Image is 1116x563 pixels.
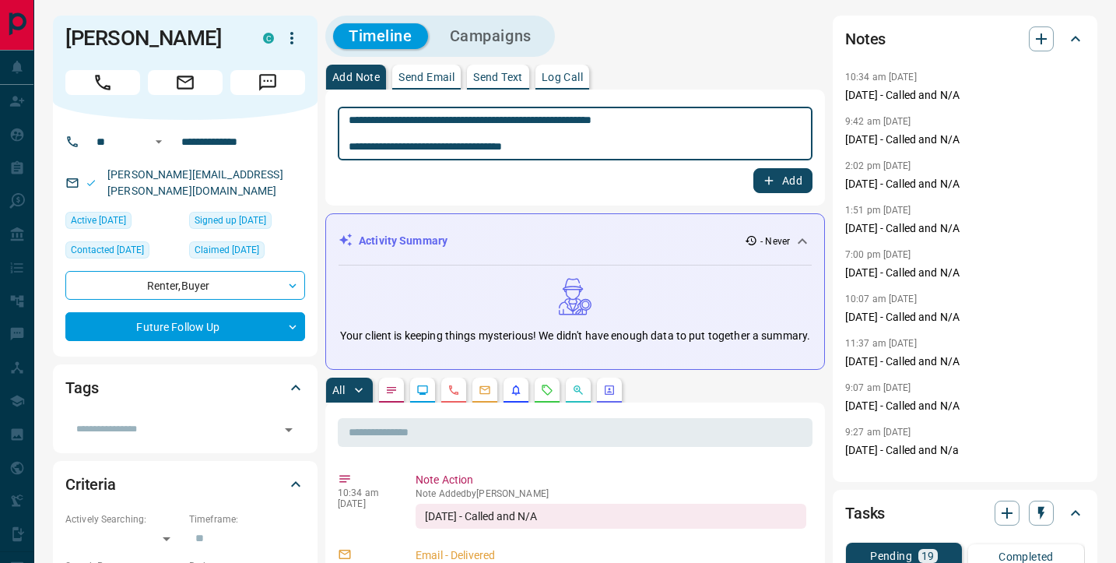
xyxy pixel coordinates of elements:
[416,384,429,396] svg: Lead Browsing Activity
[998,551,1054,562] p: Completed
[845,501,885,526] h2: Tasks
[845,382,911,393] p: 9:07 am [DATE]
[510,384,522,396] svg: Listing Alerts
[65,212,181,234] div: Fri Oct 08 2021
[65,369,305,406] div: Tags
[845,132,1085,148] p: [DATE] - Called and N/A
[753,168,812,193] button: Add
[359,233,447,249] p: Activity Summary
[398,72,454,83] p: Send Email
[278,419,300,441] button: Open
[434,23,547,49] button: Campaigns
[845,160,911,171] p: 2:02 pm [DATE]
[845,265,1085,281] p: [DATE] - Called and N/A
[845,176,1085,192] p: [DATE] - Called and N/A
[870,551,912,561] p: Pending
[65,271,305,300] div: Renter , Buyer
[845,354,1085,370] p: [DATE] - Called and N/A
[385,384,398,396] svg: Notes
[65,241,181,263] div: Wed Jul 16 2025
[479,384,491,396] svg: Emails
[416,504,806,529] div: [DATE] - Called and N/A
[845,72,917,83] p: 10:34 am [DATE]
[416,472,806,488] p: Note Action
[603,384,616,396] svg: Agent Actions
[65,70,140,95] span: Call
[845,294,917,304] p: 10:07 am [DATE]
[189,241,305,263] div: Mon Nov 05 2018
[845,249,911,260] p: 7:00 pm [DATE]
[189,212,305,234] div: Mon Nov 05 2018
[195,213,266,228] span: Signed up [DATE]
[845,87,1085,104] p: [DATE] - Called and N/A
[65,512,181,526] p: Actively Searching:
[149,132,168,151] button: Open
[921,551,935,561] p: 19
[338,487,392,498] p: 10:34 am
[845,338,917,349] p: 11:37 am [DATE]
[542,72,583,83] p: Log Call
[65,466,305,503] div: Criteria
[333,23,428,49] button: Timeline
[845,20,1085,58] div: Notes
[845,205,911,216] p: 1:51 pm [DATE]
[148,70,223,95] span: Email
[447,384,460,396] svg: Calls
[572,384,584,396] svg: Opportunities
[845,427,911,438] p: 9:27 am [DATE]
[845,494,1085,532] div: Tasks
[65,312,305,341] div: Future Follow Up
[65,375,98,400] h2: Tags
[65,472,116,497] h2: Criteria
[845,442,1085,459] p: [DATE] - Called and N/a
[339,227,812,255] div: Activity Summary- Never
[230,70,305,95] span: Message
[845,26,886,51] h2: Notes
[340,328,810,344] p: Your client is keeping things mysterious! We didn't have enough data to put together a summary.
[845,116,911,127] p: 9:42 am [DATE]
[845,471,911,482] p: 6:40 pm [DATE]
[86,178,97,188] svg: Email Valid
[760,234,790,248] p: - Never
[71,242,144,258] span: Contacted [DATE]
[845,220,1085,237] p: [DATE] - Called and N/A
[71,213,126,228] span: Active [DATE]
[107,168,283,197] a: [PERSON_NAME][EMAIL_ADDRESS][PERSON_NAME][DOMAIN_NAME]
[473,72,523,83] p: Send Text
[416,488,806,499] p: Note Added by [PERSON_NAME]
[338,498,392,509] p: [DATE]
[332,385,345,396] p: All
[845,398,1085,414] p: [DATE] - Called and N/A
[195,242,259,258] span: Claimed [DATE]
[845,309,1085,325] p: [DATE] - Called and N/A
[263,33,274,44] div: condos.ca
[541,384,553,396] svg: Requests
[332,72,380,83] p: Add Note
[65,26,240,51] h1: [PERSON_NAME]
[189,512,305,526] p: Timeframe:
